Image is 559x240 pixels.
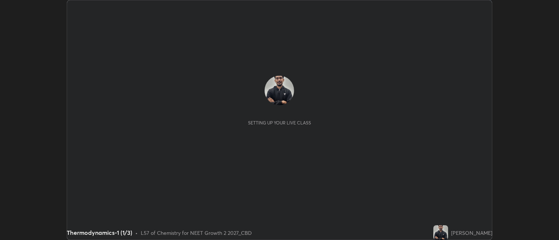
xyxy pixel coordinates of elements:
div: [PERSON_NAME] [451,229,492,237]
img: 213def5e5dbf4e79a6b4beccebb68028.jpg [433,225,448,240]
div: Setting up your live class [248,120,311,126]
div: • [135,229,138,237]
div: L57 of Chemistry for NEET Growth 2 2027_CBD [141,229,252,237]
div: Thermodynamics-1 (1/3) [67,228,132,237]
img: 213def5e5dbf4e79a6b4beccebb68028.jpg [265,76,294,105]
